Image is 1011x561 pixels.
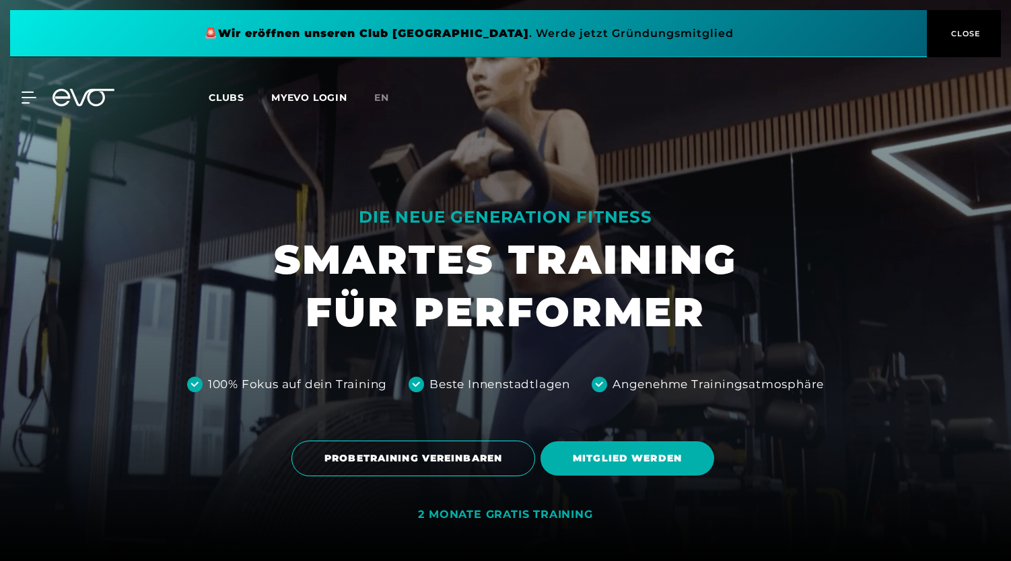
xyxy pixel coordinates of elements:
[418,508,592,522] div: 2 MONATE GRATIS TRAINING
[927,10,1001,57] button: CLOSE
[541,431,720,486] a: MITGLIED WERDEN
[274,207,737,228] div: DIE NEUE GENERATION FITNESS
[948,28,981,40] span: CLOSE
[274,233,737,338] h1: SMARTES TRAINING FÜR PERFORMER
[209,91,244,104] span: Clubs
[429,376,570,394] div: Beste Innenstadtlagen
[374,90,405,106] a: en
[291,431,541,486] a: PROBETRAINING VEREINBAREN
[208,376,387,394] div: 100% Fokus auf dein Training
[271,91,347,104] a: MYEVO LOGIN
[324,451,502,465] span: PROBETRAINING VEREINBAREN
[209,91,271,104] a: Clubs
[374,91,389,104] span: en
[613,376,824,394] div: Angenehme Trainingsatmosphäre
[573,451,682,465] span: MITGLIED WERDEN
